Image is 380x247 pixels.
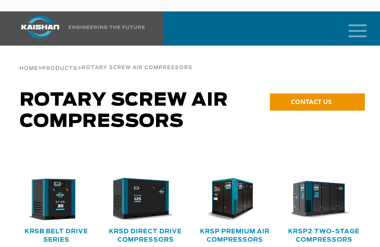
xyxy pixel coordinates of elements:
span: Home [19,66,38,71]
a: KRSD Direct Drive Compressors [109,228,182,243]
a: KRSB Belt Drive Series [25,228,88,243]
a: Kaishan USA [12,11,146,46]
div: > > [19,46,192,74]
div: krsd125 [113,178,178,222]
span: CONTACT US [291,97,331,106]
img: krsp150 [197,178,262,222]
span: Products [42,66,77,71]
a: mobile menu [345,22,358,35]
a: KRSP2 Two-Stage Compressors [288,228,360,243]
div: krsp150 [202,178,267,222]
img: krsd125 [107,178,172,222]
img: krsb30 [18,178,83,222]
div: krsb30 [24,178,89,222]
a: KRSP Premium Air Compressors [200,228,270,243]
a: CONTACT US [270,93,365,111]
span: Rotary Screw Air Compressors [20,91,228,131]
img: Engineering the future [69,25,145,29]
a: Home [19,65,38,71]
img: krsp350 [286,178,351,222]
a: Products [42,65,77,71]
img: kaishan logo [12,16,69,38]
div: krsp350 [292,178,356,222]
span: Rotary Screw Air Compressors [82,65,192,70]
